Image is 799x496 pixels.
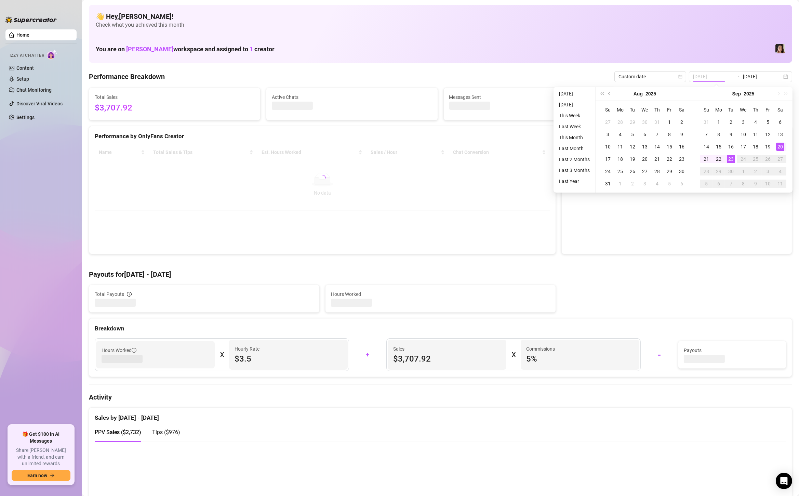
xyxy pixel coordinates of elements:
td: 2025-08-18 [614,153,626,165]
div: 29 [628,118,637,126]
div: 26 [764,155,772,163]
span: info-circle [132,348,136,353]
li: Last 2 Months [556,155,592,164]
div: Open Intercom Messenger [776,473,792,489]
div: 20 [776,143,784,151]
div: 18 [616,155,624,163]
div: 24 [739,155,747,163]
th: Sa [774,104,786,116]
div: 21 [653,155,661,163]
th: Tu [725,104,737,116]
div: 2 [751,167,760,175]
div: 25 [751,155,760,163]
span: 1 [250,45,253,53]
td: 2025-10-05 [700,178,713,190]
span: $3,707.92 [95,102,255,115]
td: 2025-09-26 [762,153,774,165]
span: Total Sales [95,93,255,101]
div: 9 [751,180,760,188]
td: 2025-08-13 [639,141,651,153]
th: Tu [626,104,639,116]
span: Sales [393,345,501,353]
h4: Payouts for [DATE] - [DATE] [89,270,792,279]
div: 8 [665,130,674,139]
td: 2025-09-29 [713,165,725,178]
button: Choose a year [645,87,656,101]
a: Setup [16,76,29,82]
div: 1 [616,180,624,188]
span: loading [319,175,326,182]
td: 2025-08-10 [602,141,614,153]
div: 1 [665,118,674,126]
li: Last Month [556,144,592,153]
span: [PERSON_NAME] [126,45,173,53]
td: 2025-08-31 [602,178,614,190]
div: 29 [665,167,674,175]
span: $3.5 [235,353,342,364]
li: [DATE] [556,101,592,109]
img: AI Chatter [47,50,57,60]
td: 2025-08-30 [676,165,688,178]
td: 2025-09-01 [713,116,725,128]
div: 12 [628,143,637,151]
td: 2025-08-23 [676,153,688,165]
td: 2025-08-29 [663,165,676,178]
div: 1 [739,167,747,175]
th: Fr [663,104,676,116]
div: 7 [702,130,710,139]
td: 2025-08-08 [663,128,676,141]
div: 5 [702,180,710,188]
td: 2025-08-14 [651,141,663,153]
div: 4 [653,180,661,188]
div: 18 [751,143,760,151]
div: 31 [653,118,661,126]
td: 2025-09-09 [725,128,737,141]
td: 2025-09-03 [737,116,749,128]
div: Performance by OnlyFans Creator [95,132,550,141]
th: We [639,104,651,116]
td: 2025-09-07 [700,128,713,141]
button: Last year (Control + left) [598,87,606,101]
td: 2025-08-12 [626,141,639,153]
li: This Month [556,133,592,142]
div: 11 [751,130,760,139]
div: 30 [678,167,686,175]
button: Earn nowarrow-right [12,470,70,481]
th: Mo [614,104,626,116]
span: Check what you achieved this month [96,21,785,29]
div: 7 [653,130,661,139]
span: info-circle [127,292,132,297]
td: 2025-08-06 [639,128,651,141]
td: 2025-08-01 [663,116,676,128]
td: 2025-09-10 [737,128,749,141]
td: 2025-09-16 [725,141,737,153]
td: 2025-07-31 [651,116,663,128]
td: 2025-09-25 [749,153,762,165]
td: 2025-08-24 [602,165,614,178]
h4: 👋 Hey, [PERSON_NAME] ! [96,12,785,21]
div: 17 [739,143,747,151]
div: 20 [641,155,649,163]
th: Su [602,104,614,116]
span: Custom date [618,71,682,82]
div: 8 [739,180,747,188]
td: 2025-09-17 [737,141,749,153]
div: = [645,349,674,360]
td: 2025-09-04 [749,116,762,128]
div: 5 [665,180,674,188]
button: Choose a month [732,87,741,101]
h4: Performance Breakdown [89,72,165,81]
a: Home [16,32,29,38]
div: 27 [776,155,784,163]
span: Active Chats [272,93,432,101]
div: 30 [727,167,735,175]
div: 21 [702,155,710,163]
td: 2025-09-11 [749,128,762,141]
span: Earn now [27,473,47,478]
div: 16 [678,143,686,151]
td: 2025-08-09 [676,128,688,141]
div: 30 [641,118,649,126]
div: 28 [616,118,624,126]
div: X [512,349,515,360]
td: 2025-09-19 [762,141,774,153]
